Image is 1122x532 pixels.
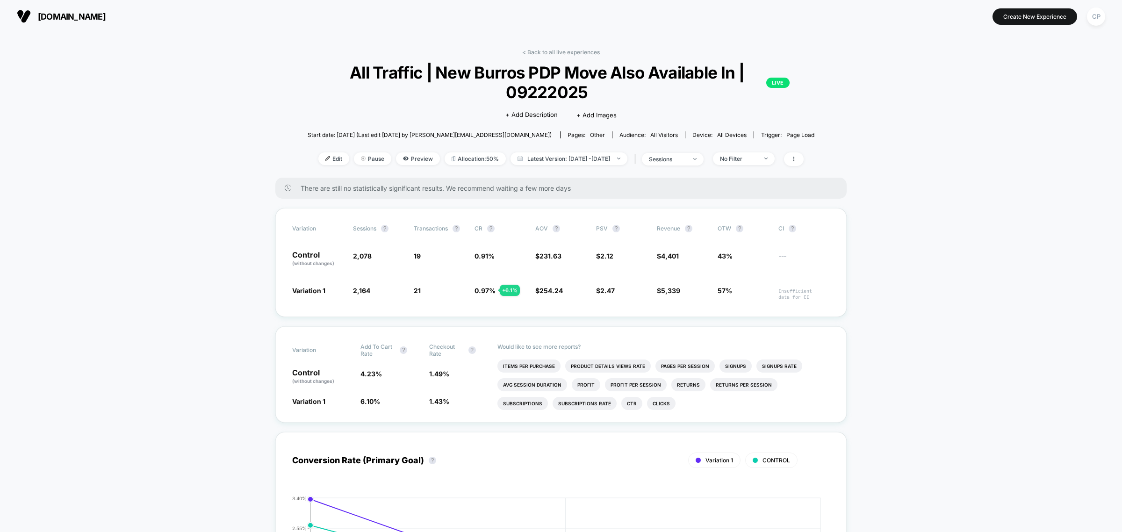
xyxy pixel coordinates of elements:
span: CONTROL [762,457,790,464]
p: Would like to see more reports? [497,343,830,350]
span: All Visitors [650,131,678,138]
span: + Add Description [505,110,558,120]
span: AOV [535,225,548,232]
span: Allocation: 50% [445,152,506,165]
span: 0.97 % [475,287,496,295]
button: ? [468,346,476,354]
li: Clicks [647,397,676,410]
span: Variation [292,225,344,232]
span: Checkout Rate [429,343,464,357]
div: sessions [649,156,686,163]
span: + Add Images [576,111,617,119]
li: Returns Per Session [710,378,777,391]
span: Variation 1 [292,287,325,295]
span: 0.91 % [475,252,495,260]
span: 2.47 [600,287,615,295]
button: ? [429,457,436,464]
span: | [632,152,642,166]
span: 2,078 [353,252,372,260]
button: ? [612,225,620,232]
span: 19 [414,252,421,260]
button: ? [487,225,495,232]
li: Signups [719,359,752,373]
span: Sessions [353,225,376,232]
p: Control [292,251,344,267]
span: Add To Cart Rate [360,343,395,357]
span: Latest Version: [DATE] - [DATE] [511,152,627,165]
li: Profit [572,378,600,391]
div: Trigger: [761,131,814,138]
li: Product Details Views Rate [565,359,651,373]
img: edit [325,156,330,161]
span: Page Load [786,131,814,138]
div: Pages: [568,131,605,138]
div: CP [1087,7,1105,26]
img: calendar [518,156,523,161]
span: Device: [685,131,754,138]
span: 231.63 [539,252,561,260]
img: end [764,158,768,159]
li: Subscriptions [497,397,548,410]
span: $ [535,252,561,260]
button: ? [553,225,560,232]
button: ? [400,346,407,354]
button: ? [453,225,460,232]
div: + 6.1 % [500,285,520,296]
img: end [361,156,366,161]
span: [DOMAIN_NAME] [38,12,106,22]
button: CP [1084,7,1108,26]
tspan: 3.40% [292,495,307,501]
p: Control [292,369,351,385]
li: Avg Session Duration [497,378,567,391]
span: Edit [318,152,349,165]
span: 4,401 [661,252,679,260]
span: Variation 1 [292,397,325,405]
span: 2,164 [353,287,370,295]
span: CR [475,225,482,232]
li: Pages Per Session [655,359,715,373]
span: other [590,131,605,138]
div: Audience: [619,131,678,138]
span: Variation [292,343,344,357]
li: Signups Rate [756,359,802,373]
img: end [617,158,620,159]
button: [DOMAIN_NAME] [14,9,108,24]
li: Items Per Purchase [497,359,561,373]
span: 43% [718,252,733,260]
span: 57% [718,287,732,295]
li: Subscriptions Rate [553,397,617,410]
a: < Back to all live experiences [522,49,600,56]
span: 21 [414,287,421,295]
span: OTW [718,225,769,232]
li: Returns [671,378,705,391]
span: $ [657,252,679,260]
span: (without changes) [292,260,334,266]
button: Create New Experience [993,8,1077,25]
button: ? [685,225,692,232]
span: 5,339 [661,287,680,295]
span: Preview [396,152,440,165]
tspan: 2.55% [292,525,307,531]
span: Insufficient data for CI [778,288,830,300]
span: all devices [717,131,747,138]
button: ? [789,225,796,232]
img: end [693,158,697,160]
span: 254.24 [539,287,563,295]
span: 1.49 % [429,370,449,378]
span: Revenue [657,225,680,232]
li: Profit Per Session [605,378,667,391]
span: 6.10 % [360,397,380,405]
li: Ctr [621,397,642,410]
img: Visually logo [17,9,31,23]
span: Start date: [DATE] (Last edit [DATE] by [PERSON_NAME][EMAIL_ADDRESS][DOMAIN_NAME]) [308,131,552,138]
span: 1.43 % [429,397,449,405]
img: rebalance [452,156,455,161]
button: ? [736,225,743,232]
span: $ [596,252,613,260]
div: No Filter [720,155,757,162]
span: $ [535,287,563,295]
span: 4.23 % [360,370,382,378]
span: --- [778,253,830,267]
p: LIVE [766,78,790,88]
button: ? [381,225,388,232]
